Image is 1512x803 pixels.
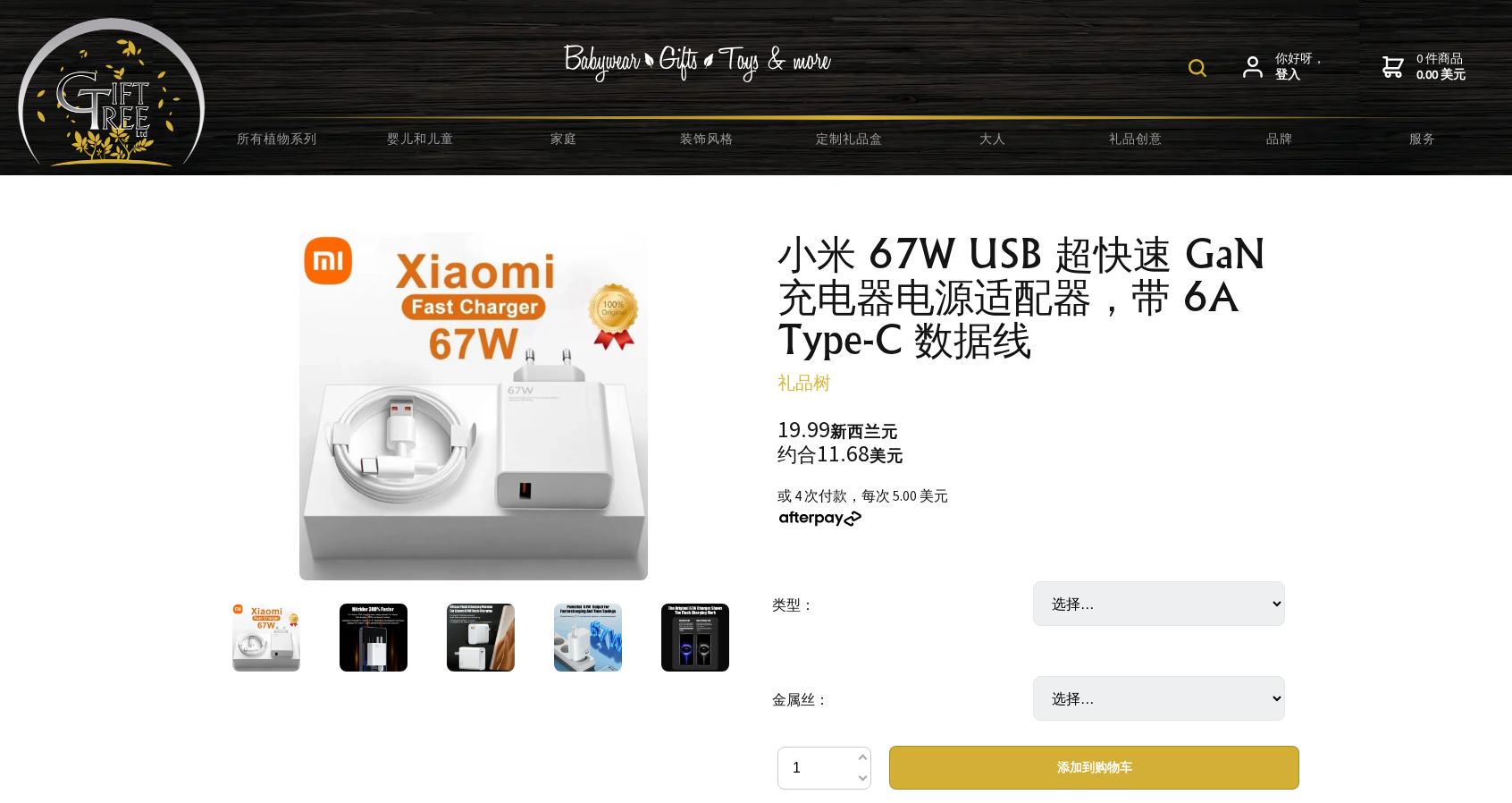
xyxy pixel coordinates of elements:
[1266,131,1293,147] font: 品牌
[1208,120,1351,157] a: 品牌
[1416,50,1463,66] font: 0 件商品
[777,486,948,504] font: 或 4 次付款，每次 5.00 美元
[777,511,863,527] img: 后付款
[491,120,634,157] a: 家庭
[340,604,407,672] img: 小米 67W USB 超快速 GaN 充电器电源适配器，带 6A Type-C 数据线
[979,131,1006,147] font: 大人
[18,18,206,166] img: 婴儿用品 - 礼品 - 玩具等等……
[777,371,831,393] a: 礼品树
[1416,66,1466,82] font: 0.00 美元
[387,131,454,147] font: 婴儿和儿童
[816,131,883,147] font: 定制礼品盒
[635,120,778,157] a: 装饰风格
[1057,759,1132,775] font: 添加到购物车
[1243,51,1325,82] a: 你好呀，登入
[772,691,829,709] font: 金属丝：
[1189,59,1206,77] img: 产品搜索
[232,604,300,672] img: 小米 67W USB 超快速 GaN 充电器电源适配器，带 6A Type-C 数据线
[1275,50,1325,66] font: 你好呀，
[921,120,1064,157] a: 大人
[680,131,734,147] font: 装饰风格
[550,131,577,147] font: 家庭
[661,604,729,672] img: 小米 67W USB 超快速 GaN 充电器电源适配器，带 6A Type-C 数据线
[563,45,831,82] img: 婴儿服装 - 礼品 - 玩具等
[206,120,349,157] a: 所有植物系列
[349,120,491,157] a: 婴儿和儿童
[778,120,921,157] a: 定制礼品盒
[1109,131,1163,147] font: 礼品创意
[1382,51,1466,82] a: 0 件商品0.00 美元
[777,229,1265,364] font: 小米 67W USB 超快速 GaN 充电器电源适配器，带 6A Type-C 数据线
[817,438,869,468] font: 11.68
[777,414,830,444] font: 19.99
[869,445,903,466] font: 美元
[299,232,647,580] img: 小米 67W USB 超快速 GaN 充电器电源适配器，带 6A Type-C 数据线
[1275,66,1300,82] font: 登入
[777,443,817,467] font: 约合
[237,131,317,147] font: 所有植物系列
[554,604,622,672] img: 小米 67W USB 超快速 GaN 充电器电源适配器，带 6A Type-C 数据线
[447,604,515,672] img: 小米 67W USB 超快速 GaN 充电器电源适配器，带 6A Type-C 数据线
[772,596,815,614] font: 类型：
[1064,120,1207,157] a: 礼品创意
[889,746,1299,790] button: 添加到购物车
[1409,131,1436,147] font: 服务
[1351,120,1494,157] a: 服务
[830,421,898,442] font: 新西兰元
